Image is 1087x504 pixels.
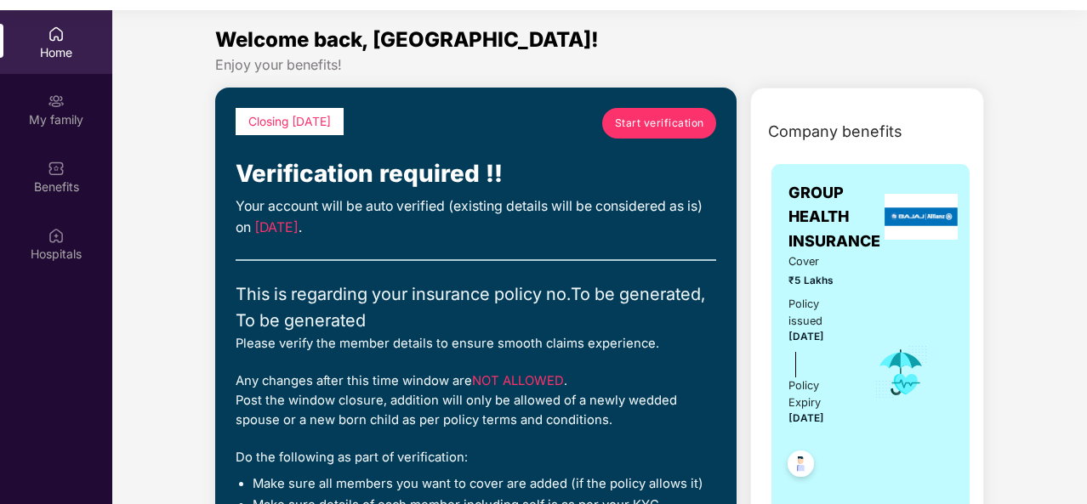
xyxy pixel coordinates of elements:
div: Your account will be auto verified (existing details will be considered as is) on . [236,196,716,239]
img: svg+xml;base64,PHN2ZyB4bWxucz0iaHR0cDovL3d3dy53My5vcmcvMjAwMC9zdmciIHdpZHRoPSI0OC45NDMiIGhlaWdodD... [780,445,822,487]
img: insurerLogo [885,194,958,240]
span: GROUP HEALTH INSURANCE [788,181,880,253]
span: [DATE] [788,412,824,424]
a: Start verification [602,108,716,139]
span: ₹5 Lakhs [788,273,851,289]
li: Make sure all members you want to cover are added (if the policy allows it) [253,476,716,493]
span: NOT ALLOWED [472,373,564,388]
div: Do the following as part of verification: [236,448,716,467]
span: Closing [DATE] [248,115,331,128]
div: Any changes after this time window are . Post the window closure, addition will only be allowed o... [236,371,716,431]
img: svg+xml;base64,PHN2ZyBpZD0iSG9zcGl0YWxzIiB4bWxucz0iaHR0cDovL3d3dy53My5vcmcvMjAwMC9zdmciIHdpZHRoPS... [48,227,65,244]
span: [DATE] [788,331,824,343]
div: Enjoy your benefits! [215,56,984,74]
div: Please verify the member details to ensure smooth claims experience. [236,334,716,354]
div: Policy issued [788,296,851,330]
div: Policy Expiry [788,377,851,411]
span: Cover [788,253,851,270]
div: Verification required !! [236,156,716,193]
div: This is regarding your insurance policy no. To be generated, To be generated [236,281,716,334]
img: svg+xml;base64,PHN2ZyBpZD0iSG9tZSIgeG1sbnM9Imh0dHA6Ly93d3cudzMub3JnLzIwMDAvc3ZnIiB3aWR0aD0iMjAiIG... [48,25,65,42]
img: svg+xml;base64,PHN2ZyBpZD0iQmVuZWZpdHMiIHhtbG5zPSJodHRwOi8vd3d3LnczLm9yZy8yMDAwL3N2ZyIgd2lkdGg9Ij... [48,160,65,177]
img: icon [874,344,929,400]
img: svg+xml;base64,PHN2ZyB3aWR0aD0iMjAiIGhlaWdodD0iMjAiIHZpZXdCb3g9IjAgMCAyMCAyMCIgZmlsbD0ibm9uZSIgeG... [48,93,65,110]
span: Welcome back, [GEOGRAPHIC_DATA]! [215,27,599,52]
span: Start verification [615,115,704,131]
span: [DATE] [254,219,299,235]
span: Company benefits [768,120,902,144]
